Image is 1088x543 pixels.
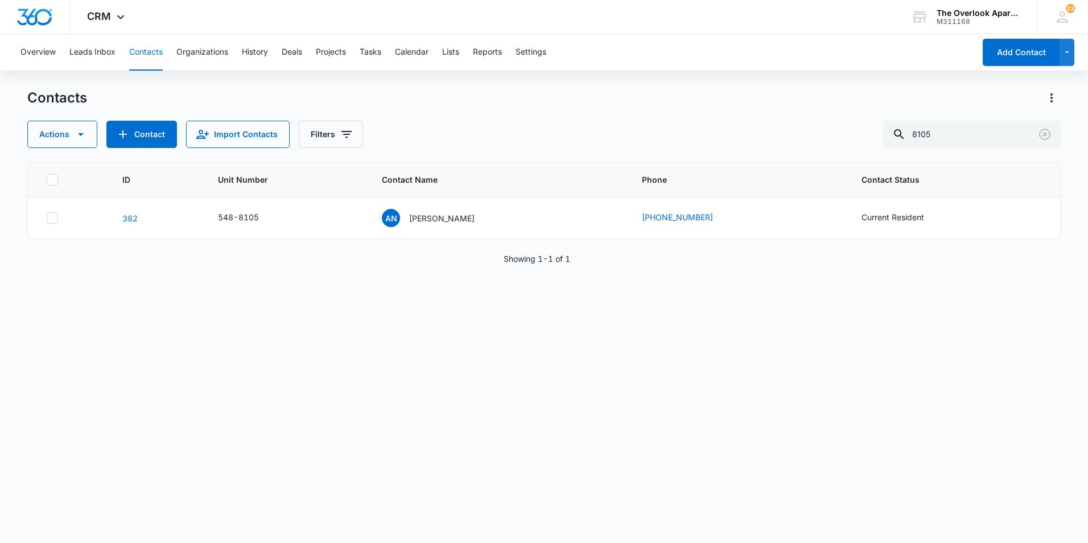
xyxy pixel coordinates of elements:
[642,211,733,225] div: Phone - (303) 588-4337 - Select to Edit Field
[1036,125,1054,143] button: Clear
[862,174,1025,186] span: Contact Status
[299,121,363,148] button: Filters
[983,39,1060,66] button: Add Contact
[27,121,97,148] button: Actions
[516,34,546,71] button: Settings
[20,34,56,71] button: Overview
[395,34,428,71] button: Calendar
[1066,4,1075,13] div: notifications count
[176,34,228,71] button: Organizations
[642,211,713,223] a: [PHONE_NUMBER]
[642,174,818,186] span: Phone
[442,34,459,71] button: Lists
[122,174,174,186] span: ID
[473,34,502,71] button: Reports
[1042,89,1061,107] button: Actions
[862,211,924,223] div: Current Resident
[218,211,279,225] div: Unit Number - 548-8105 - Select to Edit Field
[409,212,475,224] p: [PERSON_NAME]
[218,211,259,223] div: 548-8105
[122,213,138,223] a: Navigate to contact details page for Aaron Newsome
[69,34,116,71] button: Leads Inbox
[106,121,177,148] button: Add Contact
[242,34,268,71] button: History
[186,121,290,148] button: Import Contacts
[27,89,87,106] h1: Contacts
[382,209,495,227] div: Contact Name - Aaron Newsome - Select to Edit Field
[883,121,1061,148] input: Search Contacts
[937,18,1020,26] div: account id
[382,209,400,227] span: AN
[87,10,111,22] span: CRM
[382,174,597,186] span: Contact Name
[360,34,381,71] button: Tasks
[504,253,570,265] p: Showing 1-1 of 1
[862,211,945,225] div: Contact Status - Current Resident - Select to Edit Field
[218,174,355,186] span: Unit Number
[937,9,1020,18] div: account name
[1066,4,1075,13] span: 23
[129,34,163,71] button: Contacts
[316,34,346,71] button: Projects
[282,34,302,71] button: Deals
